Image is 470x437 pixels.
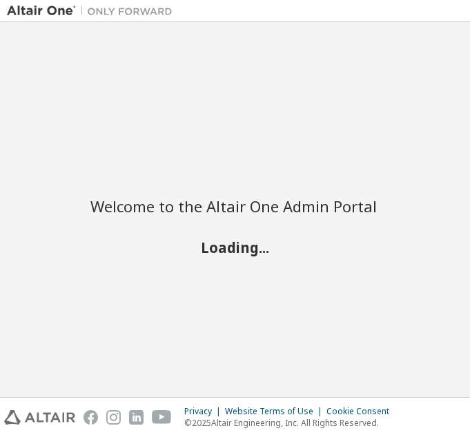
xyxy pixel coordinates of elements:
h2: Loading... [90,238,380,256]
img: youtube.svg [152,410,172,425]
p: © 2025 Altair Engineering, Inc. All Rights Reserved. [184,417,398,429]
div: Website Terms of Use [225,406,326,417]
img: Altair One [7,4,179,18]
img: altair_logo.svg [4,410,75,425]
img: facebook.svg [84,410,98,425]
img: instagram.svg [106,410,121,425]
h2: Welcome to the Altair One Admin Portal [90,196,380,216]
div: Cookie Consent [326,406,398,417]
div: Privacy [184,406,225,417]
img: linkedin.svg [129,410,144,425]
